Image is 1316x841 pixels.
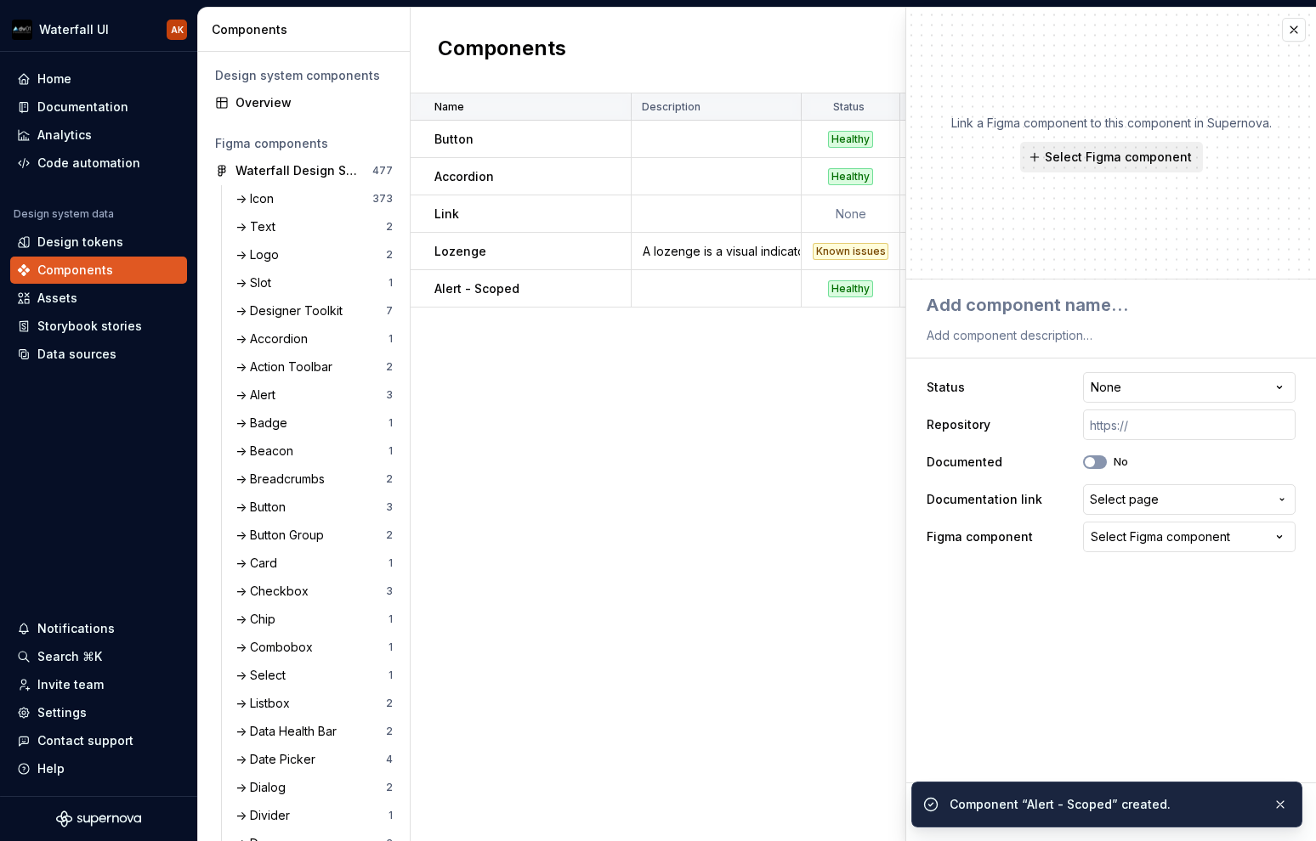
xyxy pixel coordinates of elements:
[235,583,315,600] div: -> Checkbox
[12,20,32,40] img: 7a0241b0-c510-47ef-86be-6cc2f0d29437.png
[1091,528,1230,545] div: Select Figma component
[389,556,393,570] div: 1
[229,241,400,268] a: -> Logo2
[208,157,400,184] a: Waterfall Design System Library477
[951,115,1272,132] p: Link a Figma component to this component in Supernova.
[1114,455,1128,469] label: No
[927,416,990,433] label: Repository
[10,229,187,256] a: Design tokens
[828,131,873,148] div: Healthy
[434,168,494,185] p: Accordion
[386,388,393,402] div: 3
[3,11,194,48] button: Waterfall UIAK
[171,23,184,37] div: AK
[229,325,400,353] a: -> Accordion1
[229,466,400,493] a: -> Breadcrumbs2
[37,648,102,665] div: Search ⌘K
[235,94,393,111] div: Overview
[434,100,464,114] p: Name
[235,190,281,207] div: -> Icon
[229,774,400,801] a: -> Dialog2
[438,35,566,65] h2: Components
[235,162,362,179] div: Waterfall Design System Library
[56,810,141,827] svg: Supernova Logo
[235,499,292,516] div: -> Button
[235,387,282,404] div: -> Alert
[10,615,187,642] button: Notifications
[215,135,393,152] div: Figma components
[229,606,400,633] a: -> Chip1
[235,358,339,375] div: -> Action Toolbar
[212,21,403,38] div: Components
[927,454,1002,471] label: Documented
[229,494,400,521] a: -> Button3
[813,243,888,260] div: Known issues
[386,584,393,598] div: 3
[434,243,486,260] p: Lozenge
[229,718,400,745] a: -> Data Health Bar2
[37,290,77,307] div: Assets
[229,550,400,577] a: -> Card1
[229,634,400,661] a: -> Combobox1
[10,643,187,670] button: Search ⌘K
[235,274,278,291] div: -> Slot
[386,500,393,514] div: 3
[10,285,187,312] a: Assets
[37,155,140,172] div: Code automation
[372,192,393,206] div: 373
[389,332,393,346] div: 1
[386,360,393,374] div: 2
[927,528,1033,545] label: Figma component
[235,807,297,824] div: -> Divider
[235,246,286,263] div: -> Logo
[10,93,187,121] a: Documentation
[389,669,393,682] div: 1
[37,346,116,363] div: Data sources
[10,257,187,284] a: Components
[37,676,104,693] div: Invite team
[229,746,400,773] a: -> Date Picker4
[386,248,393,262] div: 2
[900,270,1101,308] td: None
[434,131,474,148] p: Button
[235,302,349,319] div: -> Designer Toolkit
[37,760,65,777] div: Help
[229,437,400,465] a: -> Beacon1
[229,578,400,605] a: -> Checkbox3
[389,641,393,654] div: 1
[235,330,315,347] div: -> Accordion
[235,695,297,712] div: -> Listbox
[10,699,187,726] a: Settings
[10,121,187,149] a: Analytics
[10,150,187,177] a: Code automation
[386,528,393,542] div: 2
[1090,491,1159,508] span: Select page
[235,723,343,740] div: -> Data Health Bar
[208,89,400,116] a: Overview
[1020,142,1203,172] button: Select Figma component
[389,809,393,822] div: 1
[389,276,393,290] div: 1
[10,671,187,698] a: Invite team
[229,802,400,829] a: -> Divider1
[235,415,294,432] div: -> Badge
[372,164,393,178] div: 477
[10,313,187,340] a: Storybook stories
[386,220,393,234] div: 2
[229,662,400,689] a: -> Select1
[235,611,282,628] div: -> Chip
[235,667,292,684] div: -> Select
[632,243,800,260] div: A lozenge is a visual indicator used to highlight an item's status for quick recognition.
[386,725,393,738] div: 2
[642,100,701,114] p: Description
[235,639,320,656] div: -> Combobox
[229,185,400,212] a: -> Icon373
[386,472,393,486] div: 2
[828,280,873,297] div: Healthy
[434,206,459,223] p: Link
[386,753,393,766] div: 4
[37,127,92,144] div: Analytics
[10,65,187,93] a: Home
[235,779,292,796] div: -> Dialog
